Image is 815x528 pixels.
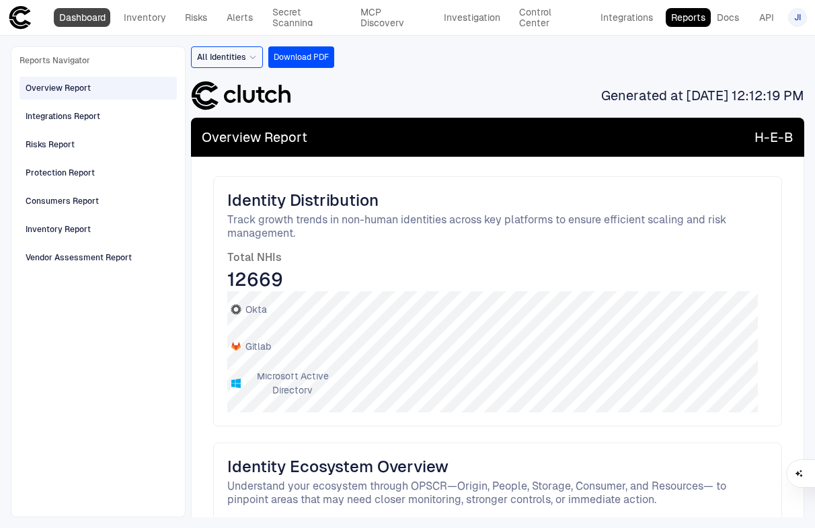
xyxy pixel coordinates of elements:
a: Integrations [595,8,658,27]
a: Dashboard [54,8,110,27]
span: Generated at [DATE] 12:12:19 PM [601,87,804,104]
span: H-E-B [754,128,793,146]
span: JI [794,12,801,23]
a: API [753,8,780,27]
a: Reports [666,8,711,27]
a: Alerts [221,8,258,27]
a: Control Center [513,8,587,27]
div: Overview Report [26,82,91,94]
span: Track growth trends in non-human identities across key platforms to ensure efficient scaling and ... [227,213,768,240]
span: 12669 [227,267,768,291]
a: Inventory [118,8,171,27]
a: Risks [180,8,213,27]
span: Identity Ecosystem Overview [227,457,768,477]
a: Secret Scanning [266,8,347,27]
button: JI [788,8,807,27]
a: Investigation [438,8,505,27]
div: Inventory Report [26,223,91,235]
div: Integrations Report [26,110,100,122]
div: Vendor Assessment Report [26,252,132,264]
div: Protection Report [26,167,95,179]
a: Docs [711,8,745,27]
span: Reports Navigator [20,55,90,66]
div: Risks Report [26,139,75,151]
span: Identity Distribution [227,190,768,211]
span: Total NHIs [227,251,768,264]
button: Download PDF [268,46,334,68]
span: All Identities [197,52,246,63]
span: Overview Report [202,128,307,146]
a: MCP Discovery [354,8,430,27]
span: Understand your ecosystem through OPSCR—Origin, People, Storage, Consumer, and Resources— to pinp... [227,480,768,506]
div: Consumers Report [26,195,99,207]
